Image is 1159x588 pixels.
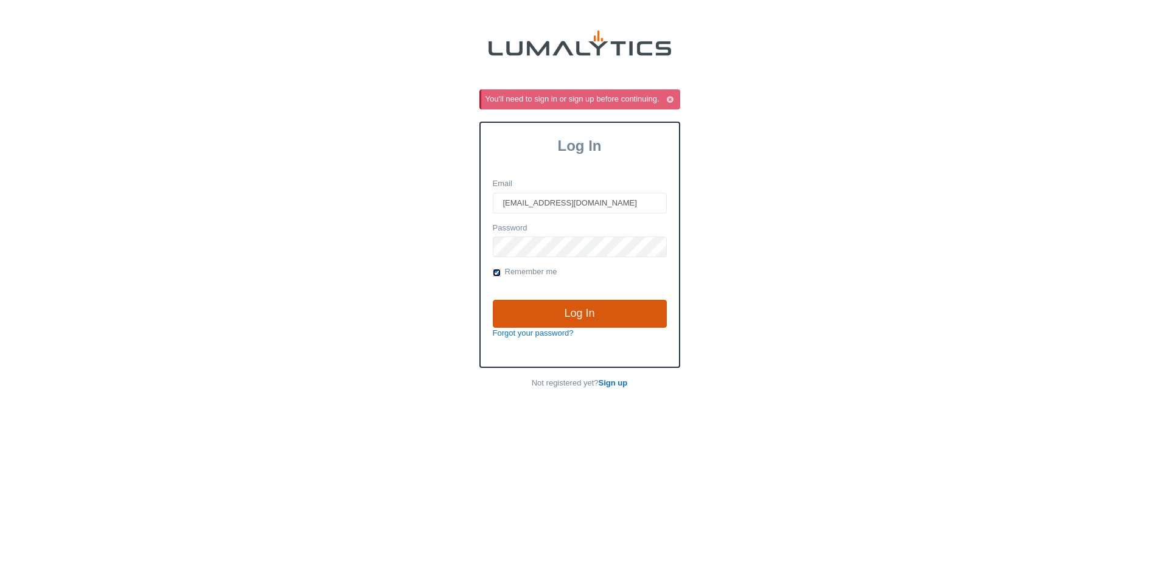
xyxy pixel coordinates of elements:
div: You'll need to sign in or sign up before continuing. [486,94,678,105]
a: Sign up [599,378,628,387]
a: Forgot your password? [493,328,574,337]
label: Email [493,178,513,190]
label: Password [493,223,527,234]
label: Remember me [493,266,557,278]
img: lumalytics-black-e9b537c871f77d9ce8d3a6940f85695cd68c596e3f819dc492052d1098752254.png [489,30,671,56]
input: Log In [493,300,667,328]
p: Not registered yet? [479,378,680,389]
input: Email [493,193,667,213]
input: Remember me [493,269,501,277]
h3: Log In [481,137,679,154]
